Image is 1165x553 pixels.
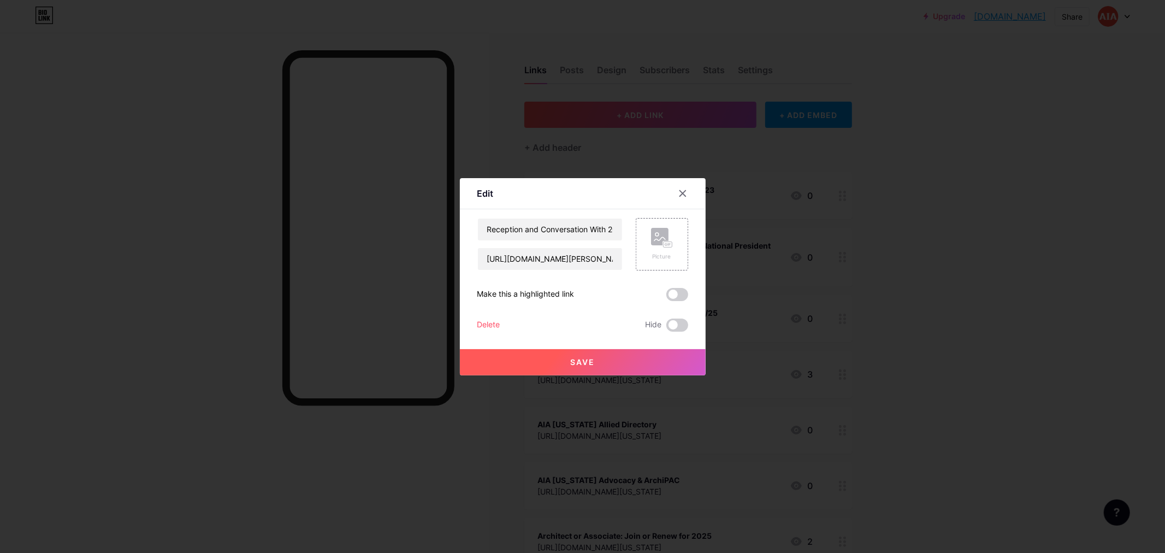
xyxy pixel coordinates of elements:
input: Title [478,219,622,240]
div: Delete [477,319,500,332]
span: Hide [646,319,662,332]
div: Edit [477,187,494,200]
div: Make this a highlighted link [477,288,575,301]
input: URL [478,248,622,270]
div: Picture [651,252,673,261]
button: Save [460,349,706,375]
span: Save [570,357,595,367]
